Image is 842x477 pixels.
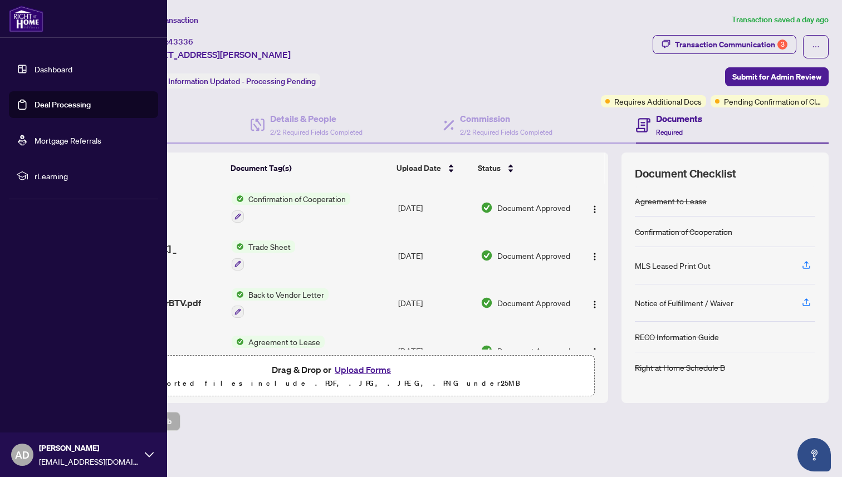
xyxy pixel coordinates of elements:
[497,297,570,309] span: Document Approved
[39,442,139,454] span: [PERSON_NAME]
[79,377,588,390] p: Supported files include .PDF, .JPG, .JPEG, .PNG under 25 MB
[586,199,604,217] button: Logo
[724,95,824,107] span: Pending Confirmation of Closing
[635,225,732,238] div: Confirmation of Cooperation
[473,153,576,184] th: Status
[460,128,552,136] span: 2/2 Required Fields Completed
[394,184,476,232] td: [DATE]
[35,100,91,110] a: Deal Processing
[635,331,719,343] div: RECO Information Guide
[72,356,594,397] span: Drag & Drop orUpload FormsSupported files include .PDF, .JPG, .JPEG, .PNG under25MB
[586,342,604,360] button: Logo
[497,201,570,214] span: Document Approved
[244,240,295,253] span: Trade Sheet
[232,240,295,271] button: Status IconTrade Sheet
[232,288,329,318] button: Status IconBack to Vendor Letter
[168,37,193,47] span: 43336
[396,162,441,174] span: Upload Date
[331,362,394,377] button: Upload Forms
[481,201,493,214] img: Document Status
[138,48,291,61] span: [STREET_ADDRESS][PERSON_NAME]
[394,327,476,375] td: [DATE]
[392,153,474,184] th: Upload Date
[244,336,325,348] span: Agreement to Lease
[656,128,683,136] span: Required
[168,76,316,86] span: Information Updated - Processing Pending
[481,345,493,357] img: Document Status
[244,288,329,301] span: Back to Vendor Letter
[614,95,702,107] span: Requires Additional Docs
[481,297,493,309] img: Document Status
[138,73,320,88] div: Status:
[478,162,501,174] span: Status
[590,252,599,261] img: Logo
[590,205,599,214] img: Logo
[232,193,350,223] button: Status IconConfirmation of Cooperation
[35,135,101,145] a: Mortgage Referrals
[656,112,702,125] h4: Documents
[725,67,829,86] button: Submit for Admin Review
[635,297,733,309] div: Notice of Fulfillment / Waiver
[244,193,350,205] span: Confirmation of Cooperation
[394,232,476,279] td: [DATE]
[272,362,394,377] span: Drag & Drop or
[635,195,707,207] div: Agreement to Lease
[653,35,796,54] button: Transaction Communication3
[232,288,244,301] img: Status Icon
[15,447,30,463] span: AD
[481,249,493,262] img: Document Status
[35,170,150,182] span: rLearning
[232,336,244,348] img: Status Icon
[732,13,829,26] article: Transaction saved a day ago
[394,279,476,327] td: [DATE]
[232,193,244,205] img: Status Icon
[586,294,604,312] button: Logo
[9,6,43,32] img: logo
[232,336,325,366] button: Status IconAgreement to Lease
[39,455,139,468] span: [EMAIL_ADDRESS][DOMAIN_NAME]
[590,347,599,356] img: Logo
[460,112,552,125] h4: Commission
[497,249,570,262] span: Document Approved
[812,43,820,51] span: ellipsis
[586,247,604,264] button: Logo
[635,361,725,373] div: Right at Home Schedule B
[232,240,244,253] img: Status Icon
[590,300,599,309] img: Logo
[270,128,363,136] span: 2/2 Required Fields Completed
[497,345,570,357] span: Document Approved
[797,438,831,471] button: Open asap
[732,68,821,86] span: Submit for Admin Review
[35,64,72,74] a: Dashboard
[270,112,363,125] h4: Details & People
[675,36,787,53] div: Transaction Communication
[226,153,391,184] th: Document Tag(s)
[777,40,787,50] div: 3
[635,259,711,272] div: MLS Leased Print Out
[139,15,198,25] span: View Transaction
[635,166,736,181] span: Document Checklist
